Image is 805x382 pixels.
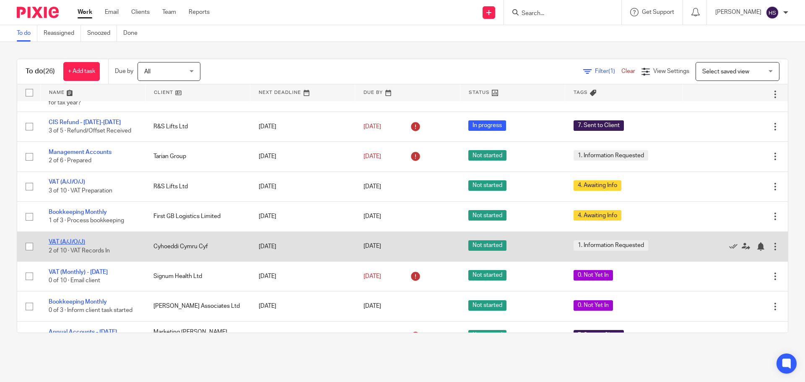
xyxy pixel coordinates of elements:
[123,25,144,42] a: Done
[145,202,250,231] td: First GB Logistics Limited
[49,128,131,134] span: 3 of 5 · Refund/Offset Received
[653,68,689,74] span: View Settings
[63,62,100,81] a: + Add task
[49,329,117,335] a: Annual Accounts - [DATE]
[468,150,506,161] span: Not started
[250,291,355,321] td: [DATE]
[574,240,648,251] span: 1. Information Requested
[145,291,250,321] td: [PERSON_NAME] Associates Ltd
[145,231,250,261] td: Cyhoeddi Cymru Cyf
[574,330,624,340] span: 7. Sent to Client
[364,184,381,190] span: [DATE]
[468,240,506,251] span: Not started
[702,69,749,75] span: Select saved view
[468,180,506,191] span: Not started
[49,209,107,215] a: Bookkeeping Monthly
[468,270,506,281] span: Not started
[364,124,381,130] span: [DATE]
[105,8,119,16] a: Email
[574,210,621,221] span: 4. Awaiting Info
[521,10,596,18] input: Search
[250,142,355,172] td: [DATE]
[574,90,588,95] span: Tags
[145,142,250,172] td: Tarian Group
[49,158,91,164] span: 2 of 6 · Prepared
[729,242,742,251] a: Mark as done
[78,8,92,16] a: Work
[49,299,107,305] a: Bookkeeping Monthly
[250,231,355,261] td: [DATE]
[49,120,121,125] a: CIS Refund - [DATE]-[DATE]
[250,321,355,351] td: [DATE]
[49,149,112,155] a: Management Accounts
[189,8,210,16] a: Reports
[145,261,250,291] td: Signum Health Ltd
[49,269,108,275] a: VAT (Monthly) - [DATE]
[574,120,624,131] span: 7. Sent to Client
[115,67,133,75] p: Due by
[26,67,55,76] h1: To do
[49,91,136,106] span: 1 of 5 · Last CIS Return submitted for tax year?
[250,172,355,201] td: [DATE]
[49,179,85,185] a: VAT (A/J/O/J)
[608,68,615,74] span: (1)
[49,308,132,314] span: 0 of 3 · Inform client task started
[17,25,37,42] a: To do
[574,300,613,311] span: 0. Not Yet In
[574,180,621,191] span: 4. Awaiting Info
[715,8,761,16] p: [PERSON_NAME]
[468,210,506,221] span: Not started
[364,244,381,249] span: [DATE]
[364,153,381,159] span: [DATE]
[87,25,117,42] a: Snoozed
[250,112,355,141] td: [DATE]
[17,7,59,18] img: Pixie
[162,8,176,16] a: Team
[766,6,779,19] img: svg%3E
[468,330,506,340] span: Not started
[595,68,621,74] span: Filter
[131,8,150,16] a: Clients
[468,120,506,131] span: In progress
[49,248,110,254] span: 2 of 10 · VAT Records In
[250,202,355,231] td: [DATE]
[250,261,355,291] td: [DATE]
[574,270,613,281] span: 0. Not Yet In
[468,300,506,311] span: Not started
[621,68,635,74] a: Clear
[364,213,381,219] span: [DATE]
[642,9,674,15] span: Get Support
[49,239,85,245] a: VAT (A/J/O/J)
[49,188,112,194] span: 3 of 10 · VAT Preparation
[145,112,250,141] td: R&S Lifts Ltd
[49,218,124,223] span: 1 of 3 · Process bookkeeping
[364,273,381,279] span: [DATE]
[364,303,381,309] span: [DATE]
[49,278,100,283] span: 0 of 10 · Email client
[145,172,250,201] td: R&S Lifts Ltd
[43,68,55,75] span: (26)
[574,150,648,161] span: 1. Information Requested
[144,69,151,75] span: All
[44,25,81,42] a: Reassigned
[145,321,250,351] td: Marketing [PERSON_NAME] Limited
